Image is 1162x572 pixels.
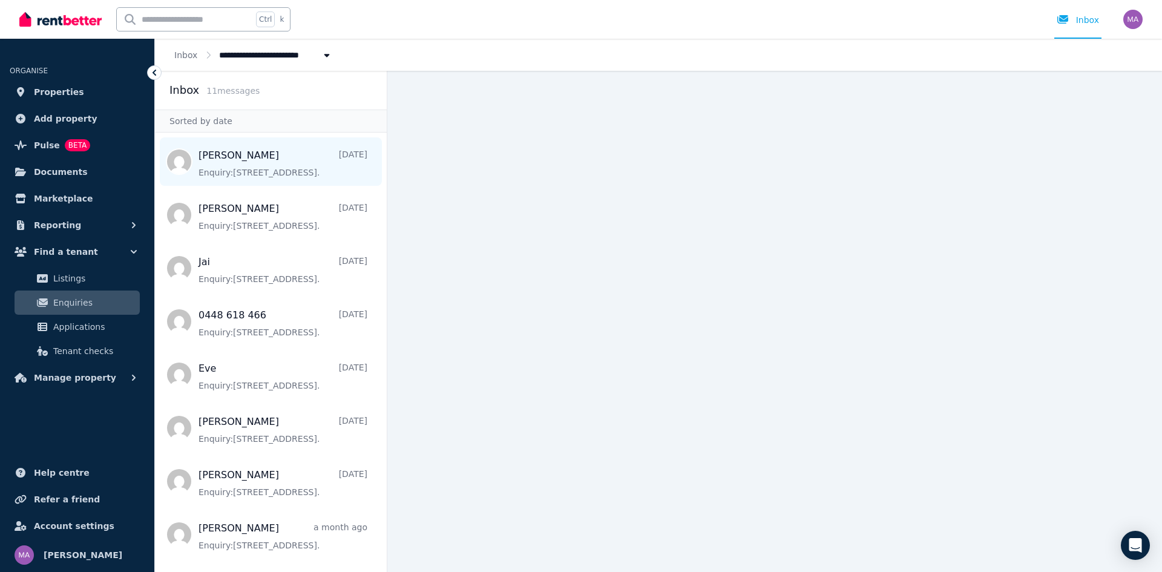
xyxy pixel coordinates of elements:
[155,110,387,133] div: Sorted by date
[155,39,352,71] nav: Breadcrumb
[34,111,97,126] span: Add property
[15,266,140,291] a: Listings
[199,308,367,338] a: 0448 618 466[DATE]Enquiry:[STREET_ADDRESS].
[10,366,145,390] button: Manage property
[15,339,140,363] a: Tenant checks
[10,80,145,104] a: Properties
[10,186,145,211] a: Marketplace
[174,50,197,60] a: Inbox
[1057,14,1099,26] div: Inbox
[15,545,34,565] img: Marwa Alsaloom
[53,344,135,358] span: Tenant checks
[256,12,275,27] span: Ctrl
[34,138,60,153] span: Pulse
[199,468,367,498] a: [PERSON_NAME][DATE]Enquiry:[STREET_ADDRESS].
[44,548,122,562] span: [PERSON_NAME]
[10,240,145,264] button: Find a tenant
[34,465,90,480] span: Help centre
[206,86,260,96] span: 11 message s
[34,370,116,385] span: Manage property
[1121,531,1150,560] div: Open Intercom Messenger
[10,133,145,157] a: PulseBETA
[19,10,102,28] img: RentBetter
[34,245,98,259] span: Find a tenant
[53,320,135,334] span: Applications
[1123,10,1143,29] img: Marwa Alsaloom
[155,133,387,572] nav: Message list
[199,202,367,232] a: [PERSON_NAME][DATE]Enquiry:[STREET_ADDRESS].
[34,191,93,206] span: Marketplace
[10,160,145,184] a: Documents
[65,139,90,151] span: BETA
[280,15,284,24] span: k
[34,492,100,507] span: Refer a friend
[10,107,145,131] a: Add property
[34,218,81,232] span: Reporting
[10,213,145,237] button: Reporting
[34,85,84,99] span: Properties
[15,315,140,339] a: Applications
[53,295,135,310] span: Enquiries
[10,514,145,538] a: Account settings
[199,521,367,551] a: [PERSON_NAME]a month agoEnquiry:[STREET_ADDRESS].
[199,148,367,179] a: [PERSON_NAME][DATE]Enquiry:[STREET_ADDRESS].
[15,291,140,315] a: Enquiries
[10,67,48,75] span: ORGANISE
[199,415,367,445] a: [PERSON_NAME][DATE]Enquiry:[STREET_ADDRESS].
[199,361,367,392] a: Eve[DATE]Enquiry:[STREET_ADDRESS].
[34,519,114,533] span: Account settings
[10,487,145,511] a: Refer a friend
[169,82,199,99] h2: Inbox
[10,461,145,485] a: Help centre
[199,255,367,285] a: Jai[DATE]Enquiry:[STREET_ADDRESS].
[53,271,135,286] span: Listings
[34,165,88,179] span: Documents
